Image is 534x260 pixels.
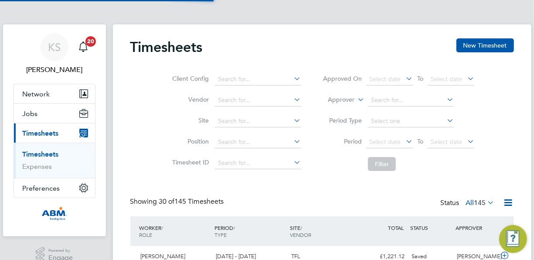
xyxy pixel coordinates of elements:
span: Kieran Skurr [14,65,95,75]
img: abm-technical-logo-retina.png [41,207,67,221]
span: VENDOR [290,231,311,238]
span: Select date [431,138,462,146]
span: / [162,224,163,231]
button: Filter [368,157,396,171]
span: 145 Timesheets [159,197,224,206]
input: Search for... [368,94,454,106]
span: ROLE [139,231,153,238]
span: 20 [85,36,96,47]
span: Jobs [23,109,38,118]
label: Site [170,116,209,124]
div: Status [441,197,497,209]
input: Select one [368,115,454,127]
button: Engage Resource Center [499,225,527,253]
span: TYPE [214,231,227,238]
label: Timesheet ID [170,158,209,166]
span: Select date [369,75,401,83]
span: [DATE] - [DATE] [216,253,256,260]
input: Search for... [215,115,301,127]
label: Client Config [170,75,209,82]
div: SITE [288,220,363,243]
h2: Timesheets [130,38,203,56]
label: Period [323,137,362,145]
span: KS [48,41,61,53]
label: Vendor [170,96,209,103]
input: Search for... [215,157,301,169]
span: [PERSON_NAME] [141,253,186,260]
span: / [300,224,302,231]
a: Timesheets [23,150,59,158]
div: Timesheets [14,143,95,178]
span: Powered by [48,247,73,254]
div: WORKER [137,220,213,243]
span: To [415,73,426,84]
span: To [415,136,426,147]
div: PERIOD [212,220,288,243]
button: Jobs [14,104,95,123]
a: Go to home page [14,207,95,221]
label: Period Type [323,116,362,124]
label: Position [170,137,209,145]
a: Expenses [23,162,52,171]
div: APPROVER [453,220,499,236]
span: Network [23,90,50,98]
input: Search for... [215,73,301,86]
button: Network [14,84,95,103]
span: Preferences [23,184,60,192]
label: All [466,198,495,207]
nav: Main navigation [3,24,106,236]
div: STATUS [408,220,454,236]
span: Select date [431,75,462,83]
button: New Timesheet [456,38,514,52]
span: Select date [369,138,401,146]
span: / [233,224,235,231]
a: KS[PERSON_NAME] [14,33,95,75]
span: Timesheets [23,129,59,137]
div: Showing [130,197,226,206]
span: TFL [291,253,300,260]
label: Approver [315,96,354,104]
label: Approved On [323,75,362,82]
span: 30 of [159,197,175,206]
a: 20 [75,33,92,61]
span: 145 [474,198,486,207]
input: Search for... [215,136,301,148]
button: Preferences [14,178,95,198]
span: TOTAL [388,224,404,231]
input: Search for... [215,94,301,106]
button: Timesheets [14,123,95,143]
